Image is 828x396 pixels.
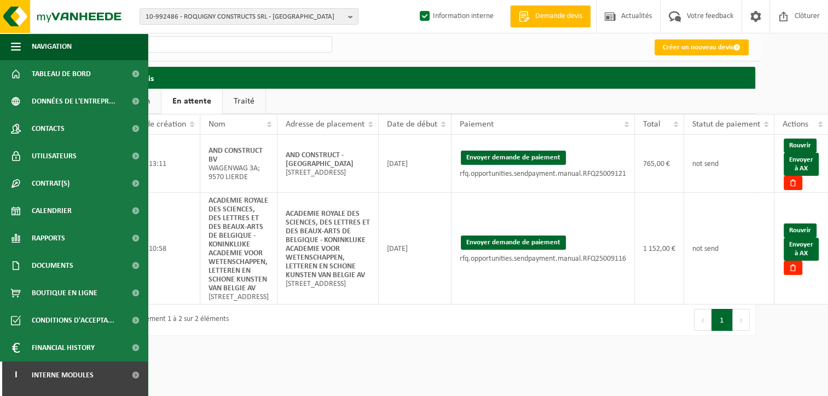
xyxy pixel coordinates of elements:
[460,255,626,263] p: rfq.opportunities.sendpayment.manual.RFQ25009116
[784,139,817,153] a: Rouvrir
[286,151,354,168] strong: AND CONSTRUCT - [GEOGRAPHIC_DATA]
[418,8,494,25] label: Information interne
[140,8,358,25] button: 10-992486 - ROQUIGNY CONSTRUCTS SRL - [GEOGRAPHIC_DATA]
[784,223,817,238] a: Rouvrir
[277,193,379,305] td: [STREET_ADDRESS]
[643,120,661,129] span: Total
[86,67,755,88] h2: Demande devis
[692,120,760,129] span: Statut de paiement
[461,151,566,165] button: Envoyer demande de paiement
[209,120,225,129] span: Nom
[32,60,91,88] span: Tableau de bord
[200,135,277,193] td: WAGENWAG 3A; 9570 LIERDE
[32,33,72,60] span: Navigation
[118,193,200,305] td: [DATE] 10:58
[200,193,277,305] td: [STREET_ADDRESS]
[86,36,332,53] input: Chercher
[510,5,590,27] a: Demande devis
[161,89,222,114] a: En attente
[655,39,749,55] a: Créer un nouveau devis
[32,88,115,115] span: Données de l'entrepr...
[460,120,494,129] span: Paiement
[694,309,711,331] button: Previous
[692,245,719,253] span: not send
[733,309,750,331] button: Next
[784,238,819,261] a: Envoyer à AX
[32,142,77,170] span: Utilisateurs
[784,153,819,176] a: Envoyer à AX
[286,210,370,279] strong: ACADEMIE ROYALE DES SCIENCES, DES LETTRES ET DES BEAUX-ARTS DE BELGIQUE - KONINKLIJKE ACADEMIE VO...
[286,120,364,129] span: Adresse de placement
[11,361,21,389] span: I
[277,135,379,193] td: [STREET_ADDRESS]
[387,120,437,129] span: Date de début
[32,279,97,307] span: Boutique en ligne
[379,193,451,305] td: [DATE]
[635,135,684,193] td: 765,00 €
[692,160,719,168] span: not send
[91,310,229,330] div: Affichage de l'élément 1 à 2 sur 2 éléments
[209,147,263,164] strong: AND CONSTRUCT BV
[32,225,65,252] span: Rapports
[146,9,344,25] span: 10-992486 - ROQUIGNY CONSTRUCTS SRL - [GEOGRAPHIC_DATA]
[32,252,73,279] span: Documents
[32,170,70,197] span: Contrat(s)
[32,334,95,361] span: Financial History
[461,236,566,250] button: Envoyer demande de paiement
[379,135,451,193] td: [DATE]
[32,361,94,389] span: Interne modules
[209,197,268,292] strong: ACADEMIE ROYALE DES SCIENCES, DES LETTRES ET DES BEAUX-ARTS DE BELGIQUE - KONINKLIJKE ACADEMIE VO...
[460,170,626,178] p: rfq.opportunities.sendpayment.manual.RFQ25009121
[32,307,114,334] span: Conditions d'accepta...
[783,120,808,129] span: Actions
[126,120,186,129] span: Date de création
[32,115,65,142] span: Contacts
[532,11,585,22] span: Demande devis
[711,309,733,331] button: 1
[32,197,72,225] span: Calendrier
[223,89,265,114] a: Traité
[118,135,200,193] td: [DATE] 13:11
[635,193,684,305] td: 1 152,00 €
